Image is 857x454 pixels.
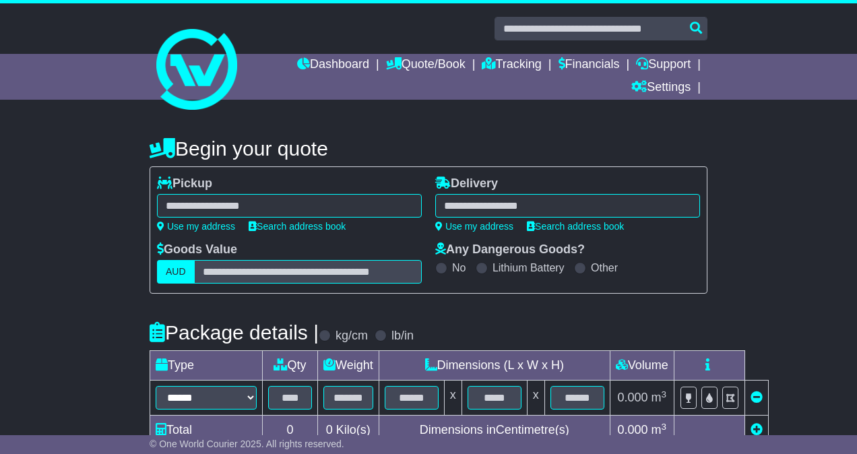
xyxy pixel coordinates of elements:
label: Other [591,261,618,274]
a: Tracking [482,54,541,77]
label: Pickup [157,176,212,191]
td: Type [150,351,263,381]
a: Search address book [249,221,346,232]
span: 0.000 [617,391,647,404]
td: Total [150,416,263,445]
label: Lithium Battery [493,261,565,274]
td: Weight [318,351,379,381]
h4: Package details | [150,321,319,344]
span: © One World Courier 2025. All rights reserved. [150,439,344,449]
a: Settings [631,77,691,100]
a: Search address book [527,221,624,232]
sup: 3 [662,422,667,432]
a: Support [636,54,691,77]
a: Use my address [435,221,513,232]
label: Any Dangerous Goods? [435,242,585,257]
td: Kilo(s) [318,416,379,445]
span: m [652,423,667,436]
a: Quote/Book [386,54,466,77]
td: Qty [263,351,318,381]
a: Use my address [157,221,235,232]
label: No [452,261,466,274]
td: x [444,381,462,416]
label: AUD [157,260,195,284]
td: 0 [263,416,318,445]
td: Dimensions in Centimetre(s) [379,416,610,445]
span: 0 [326,423,333,436]
label: Goods Value [157,242,237,257]
a: Add new item [751,423,763,436]
span: 0.000 [617,423,647,436]
td: Dimensions (L x W x H) [379,351,610,381]
h4: Begin your quote [150,137,707,160]
td: x [527,381,544,416]
span: m [652,391,667,404]
label: Delivery [435,176,498,191]
sup: 3 [662,389,667,399]
a: Remove this item [751,391,763,404]
a: Dashboard [297,54,369,77]
td: Volume [610,351,674,381]
label: kg/cm [336,329,368,344]
a: Financials [559,54,620,77]
label: lb/in [391,329,414,344]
